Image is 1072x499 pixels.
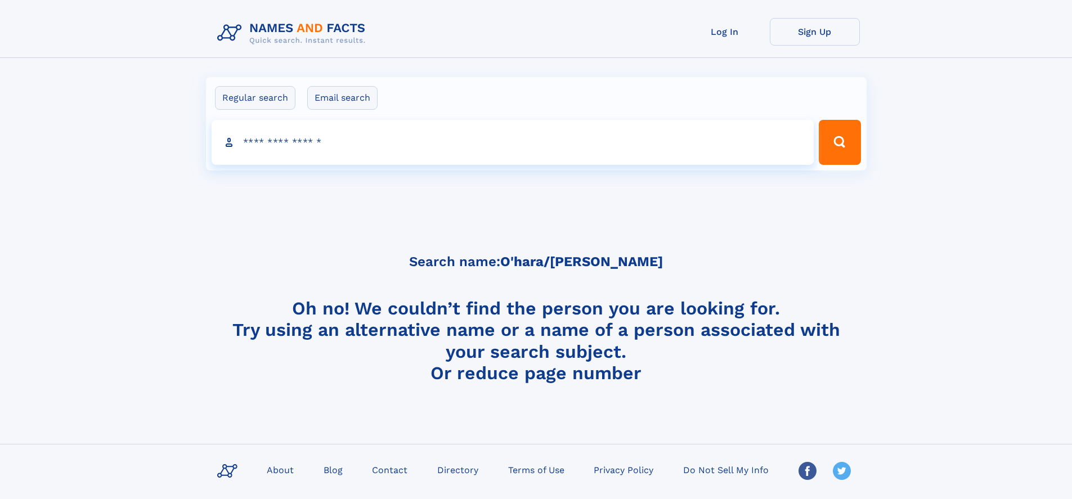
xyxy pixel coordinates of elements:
[679,461,773,478] a: Do Not Sell My Info
[307,86,378,110] label: Email search
[819,120,860,165] button: Search Button
[833,462,851,480] img: Twitter
[212,120,814,165] input: search input
[367,461,412,478] a: Contact
[500,254,663,269] b: O'hara/[PERSON_NAME]
[770,18,860,46] a: Sign Up
[680,18,770,46] a: Log In
[799,462,817,480] img: Facebook
[504,461,569,478] a: Terms of Use
[409,254,663,269] h5: Search name:
[215,86,295,110] label: Regular search
[433,461,483,478] a: Directory
[589,461,658,478] a: Privacy Policy
[262,461,298,478] a: About
[319,461,347,478] a: Blog
[213,18,375,48] img: Logo Names and Facts
[213,298,860,383] h4: Oh no! We couldn’t find the person you are looking for. Try using an alternative name or a name o...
